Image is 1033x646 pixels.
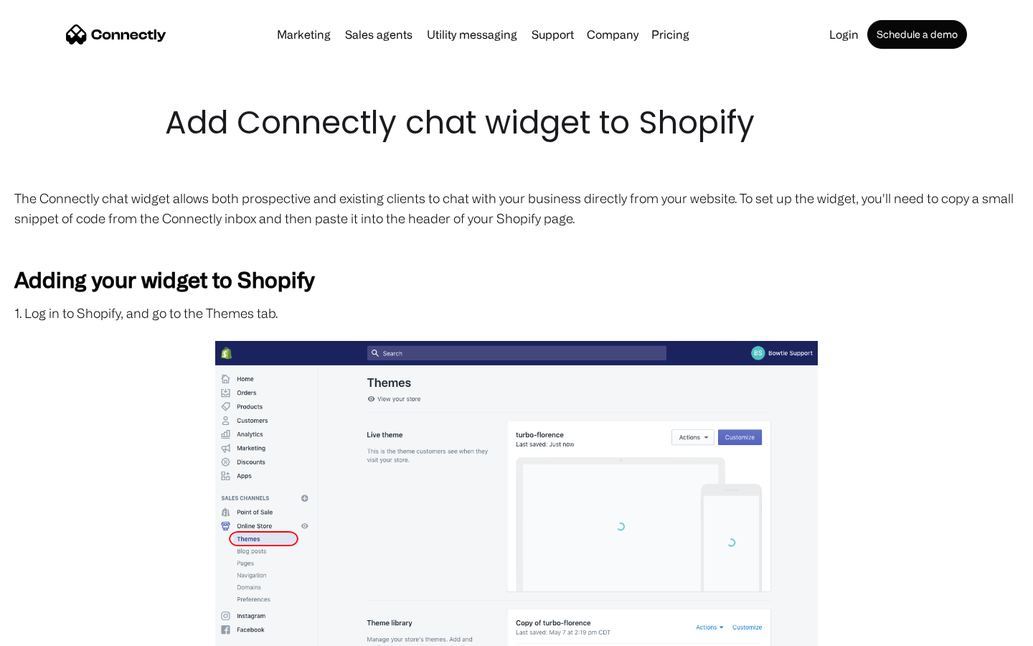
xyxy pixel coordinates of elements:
[14,188,1019,228] p: The Connectly chat widget allows both prospective and existing clients to chat with your business...
[421,29,523,40] a: Utility messaging
[14,267,314,291] strong: Adding your widget to Shopify
[526,29,580,40] a: Support
[646,29,695,40] a: Pricing
[867,20,967,49] a: Schedule a demo
[587,24,638,45] div: Company
[165,100,868,145] h1: Add Connectly chat widget to Shopify
[29,621,86,641] ul: Language list
[824,29,864,40] a: Login
[271,29,336,40] a: Marketing
[14,303,1019,323] p: 1. Log in to Shopify, and go to the Themes tab.
[14,621,86,641] aside: Language selected: English
[339,29,418,40] a: Sales agents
